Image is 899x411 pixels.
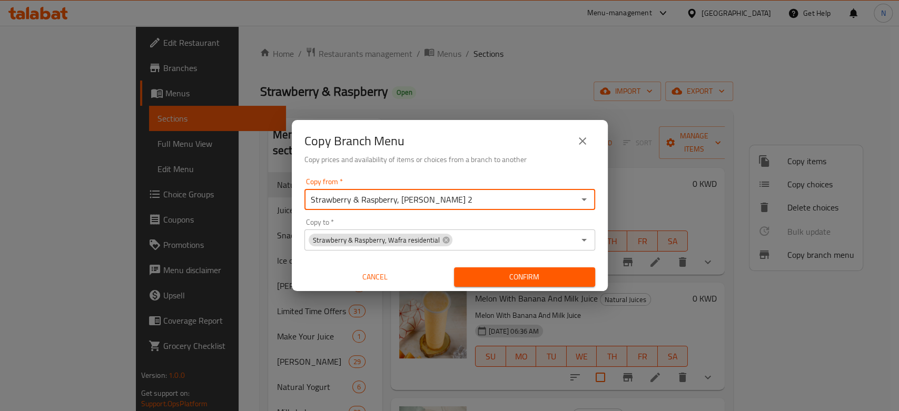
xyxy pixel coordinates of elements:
[304,267,446,287] button: Cancel
[304,133,404,149] h2: Copy Branch Menu
[309,270,441,284] span: Cancel
[570,128,595,154] button: close
[462,270,587,284] span: Confirm
[577,233,591,247] button: Open
[309,235,444,245] span: Strawberry & Raspberry, Wafra residential
[577,192,591,207] button: Open
[454,267,595,287] button: Confirm
[304,154,595,165] h6: Copy prices and availability of items or choices from a branch to another
[309,234,452,246] div: Strawberry & Raspberry, Wafra residential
